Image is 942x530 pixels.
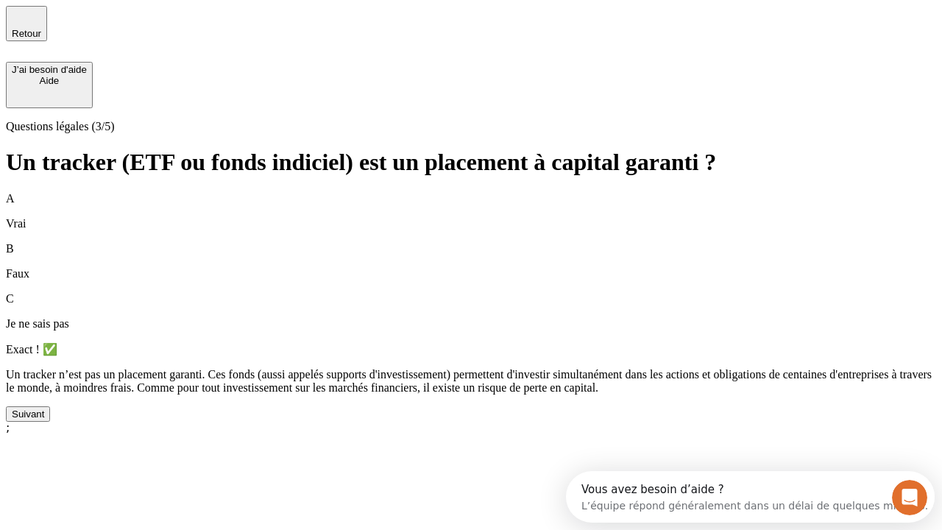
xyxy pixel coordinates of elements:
div: Ouvrir le Messenger Intercom [6,6,406,46]
p: A [6,192,936,205]
p: Faux [6,267,936,280]
div: J’ai besoin d'aide [12,64,87,75]
span: Retour [12,28,41,39]
iframe: Intercom live chat discovery launcher [566,471,935,523]
button: J’ai besoin d'aideAide [6,62,93,108]
iframe: Intercom live chat [892,480,927,515]
p: B [6,242,936,255]
button: Retour [6,6,47,41]
div: ; [6,422,936,434]
div: L’équipe répond généralement dans un délai de quelques minutes. [15,24,362,40]
div: Aide [12,75,87,86]
h1: Un tracker (ETF ou fonds indiciel) est un placement à capital garanti ? [6,149,936,176]
div: Suivant [12,409,44,420]
p: C [6,292,936,305]
p: Vrai [6,217,936,230]
div: Vous avez besoin d’aide ? [15,13,362,24]
span: Un tracker n’est pas un placement garanti. Ces fonds (aussi appelés supports d'investissement) pe... [6,368,932,394]
button: Suivant [6,406,50,422]
p: Questions légales (3/5) [6,120,936,133]
span: Exact ! ✅ [6,343,57,356]
p: Je ne sais pas [6,317,936,331]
